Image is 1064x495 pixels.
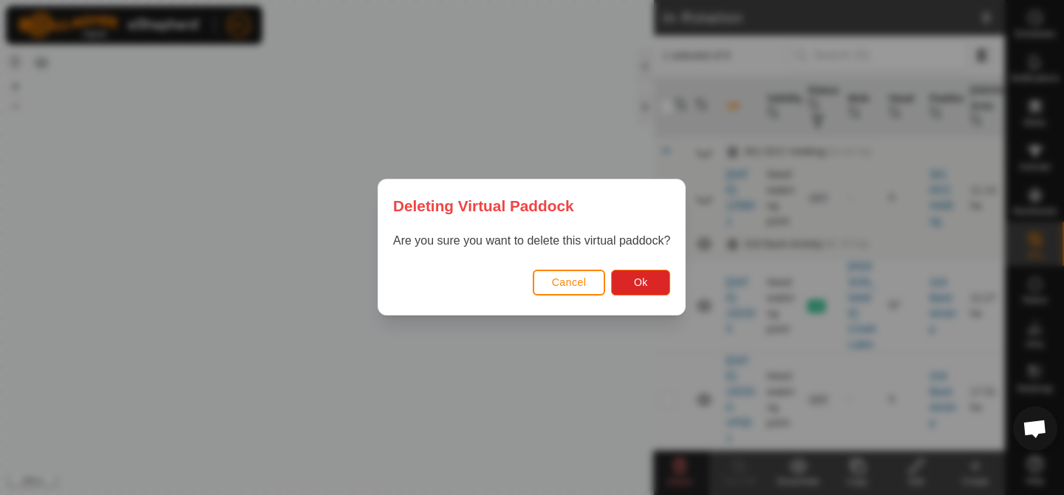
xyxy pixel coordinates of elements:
span: Deleting Virtual Paddock [393,194,574,217]
span: Cancel [552,277,587,289]
p: Are you sure you want to delete this virtual paddock? [393,233,670,250]
span: Ok [634,277,648,289]
button: Cancel [533,270,606,296]
button: Ok [612,270,671,296]
div: Open chat [1013,406,1057,451]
